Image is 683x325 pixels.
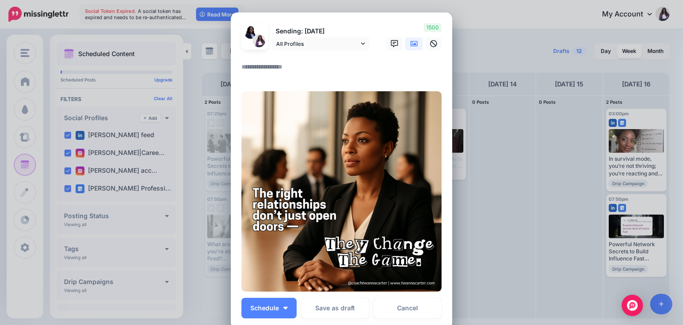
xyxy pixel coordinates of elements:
span: All Profiles [276,39,359,49]
span: Schedule [250,305,279,311]
button: Schedule [241,298,297,318]
div: Open Intercom Messenger [622,295,643,316]
span: 1500 [424,23,442,32]
img: arrow-down-white.png [283,307,288,309]
img: EJ1PHG9HRK5SYI8S7IB53RBWNQR3FS78.png [241,91,442,292]
p: Sending: [DATE] [272,26,370,37]
img: AOh14GgRZl8Wp09hFKi170KElp-xBEIImXkZHkZu8KLJnAs96-c-64028.png [253,34,265,47]
a: All Profiles [272,37,370,50]
a: Cancel [374,298,442,318]
img: 1753062409949-64027.png [244,26,257,39]
button: Save as draft [301,298,369,318]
